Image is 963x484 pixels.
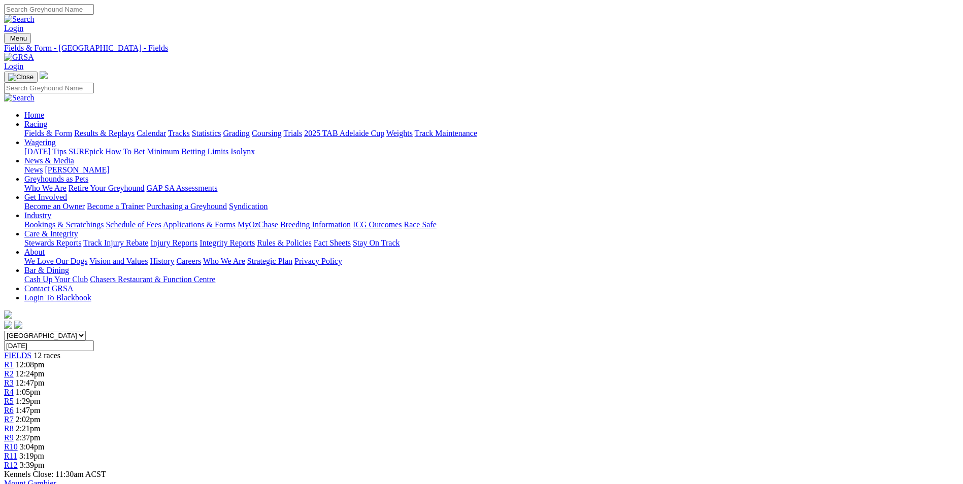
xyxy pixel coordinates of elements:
a: Login To Blackbook [24,293,91,302]
a: Rules & Policies [257,238,312,247]
span: 3:39pm [20,461,45,469]
span: 1:47pm [16,406,41,414]
span: 1:29pm [16,397,41,405]
a: Purchasing a Greyhound [147,202,227,211]
span: R5 [4,397,14,405]
a: Integrity Reports [200,238,255,247]
a: Schedule of Fees [106,220,161,229]
a: Weights [386,129,413,137]
img: facebook.svg [4,321,12,329]
span: R2 [4,369,14,378]
a: MyOzChase [238,220,278,229]
span: 1:05pm [16,388,41,396]
a: Bookings & Scratchings [24,220,104,229]
a: News & Media [24,156,74,165]
a: How To Bet [106,147,145,156]
a: R4 [4,388,14,396]
a: Track Injury Rebate [83,238,148,247]
a: Statistics [192,129,221,137]
span: 12:08pm [16,360,45,369]
div: About [24,257,959,266]
a: GAP SA Assessments [147,184,218,192]
span: 2:37pm [16,433,41,442]
a: Tracks [168,129,190,137]
span: 3:19pm [19,452,44,460]
a: Syndication [229,202,268,211]
img: logo-grsa-white.png [4,310,12,319]
a: Race Safe [404,220,436,229]
span: 12:24pm [16,369,45,378]
a: Wagering [24,138,56,147]
a: 2025 TAB Adelaide Cup [304,129,384,137]
a: We Love Our Dogs [24,257,87,265]
a: [PERSON_NAME] [45,165,109,174]
span: Kennels Close: 11:30am ACST [4,470,106,478]
a: Results & Replays [74,129,135,137]
span: 2:21pm [16,424,41,433]
a: R6 [4,406,14,414]
a: Login [4,62,23,71]
a: Privacy Policy [294,257,342,265]
a: Who We Are [24,184,67,192]
div: Racing [24,129,959,138]
img: Close [8,73,34,81]
img: Search [4,15,35,24]
input: Search [4,83,94,93]
a: R10 [4,442,18,451]
div: News & Media [24,165,959,175]
div: Care & Integrity [24,238,959,248]
span: R11 [4,452,17,460]
input: Search [4,4,94,15]
a: Applications & Forms [163,220,236,229]
span: 3:04pm [20,442,45,451]
div: Get Involved [24,202,959,211]
a: Injury Reports [150,238,197,247]
a: Stewards Reports [24,238,81,247]
a: FIELDS [4,351,31,360]
a: R8 [4,424,14,433]
a: Fields & Form [24,129,72,137]
div: Fields & Form - [GEOGRAPHIC_DATA] - Fields [4,44,959,53]
a: About [24,248,45,256]
span: 12 races [34,351,60,360]
div: Bar & Dining [24,275,959,284]
a: ICG Outcomes [353,220,402,229]
a: Strategic Plan [247,257,292,265]
a: Cash Up Your Club [24,275,88,284]
span: R1 [4,360,14,369]
a: Coursing [252,129,282,137]
a: Minimum Betting Limits [147,147,228,156]
button: Toggle navigation [4,72,38,83]
span: 12:47pm [16,378,45,387]
a: History [150,257,174,265]
a: Contact GRSA [24,284,73,293]
a: SUREpick [69,147,103,156]
a: Greyhounds as Pets [24,175,88,183]
a: R3 [4,378,14,387]
span: R7 [4,415,14,424]
input: Select date [4,340,94,351]
a: R12 [4,461,18,469]
a: Fact Sheets [314,238,351,247]
a: [DATE] Tips [24,147,67,156]
button: Toggle navigation [4,33,31,44]
div: Greyhounds as Pets [24,184,959,193]
img: logo-grsa-white.png [40,71,48,79]
a: Retire Your Greyhound [69,184,145,192]
a: Breeding Information [280,220,351,229]
div: Industry [24,220,959,229]
img: Search [4,93,35,102]
a: News [24,165,43,174]
a: R9 [4,433,14,442]
div: Wagering [24,147,959,156]
a: Vision and Values [89,257,148,265]
a: Become an Owner [24,202,85,211]
a: Calendar [137,129,166,137]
